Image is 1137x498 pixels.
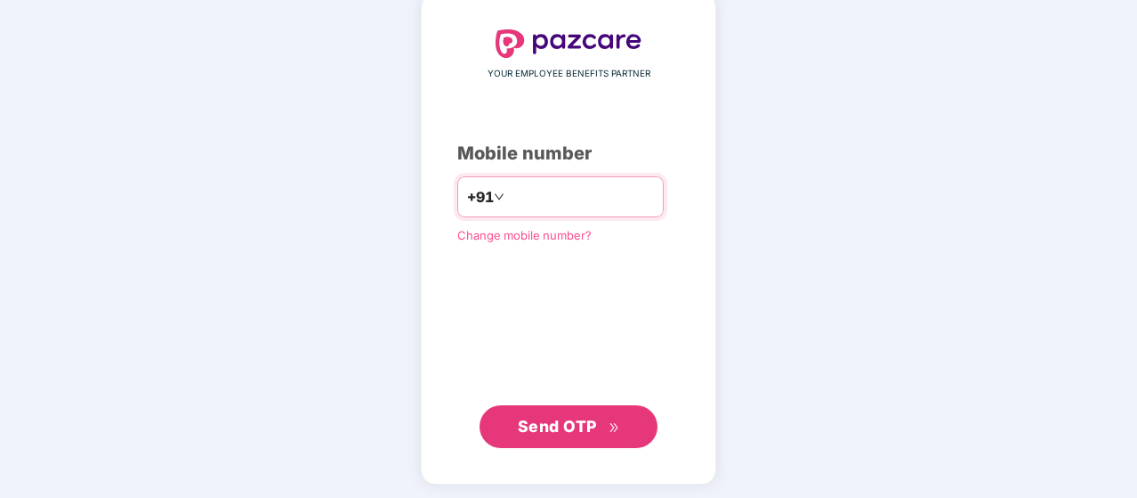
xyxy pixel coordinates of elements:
[457,228,592,242] a: Change mobile number?
[467,186,494,208] span: +91
[488,67,650,81] span: YOUR EMPLOYEE BENEFITS PARTNER
[494,192,504,202] span: down
[609,422,620,434] span: double-right
[457,140,680,167] div: Mobile number
[480,405,657,448] button: Send OTPdouble-right
[518,417,597,436] span: Send OTP
[496,29,641,58] img: logo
